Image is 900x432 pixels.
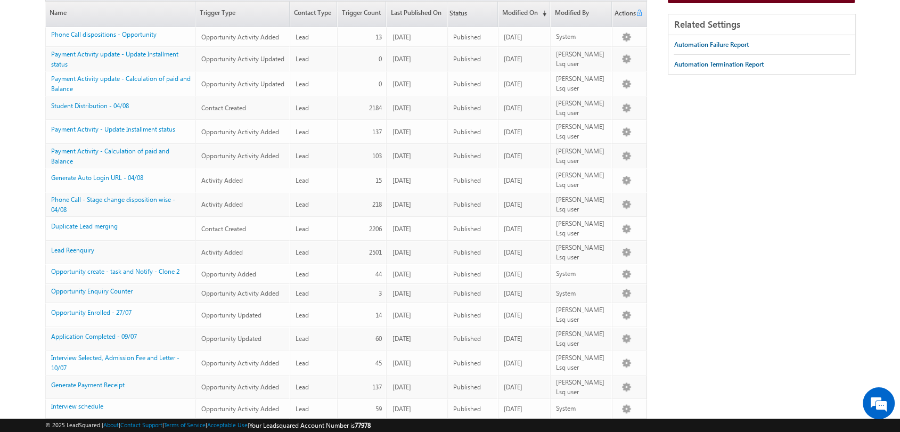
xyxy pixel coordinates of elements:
span: Opportunity Updated [201,311,261,319]
div: [PERSON_NAME] Lsq user [556,170,607,190]
a: Phone Call - Stage change disposition wise - 04/08 [51,195,175,214]
a: Terms of Service [164,421,206,428]
div: [PERSON_NAME] Lsq user [556,243,607,262]
span: 2206 [369,225,382,233]
a: Opportunity Enrolled - 27/07 [51,308,132,316]
div: [PERSON_NAME] Lsq user [556,353,607,372]
span: Activity Added [201,248,243,256]
div: Chat with us now [55,56,179,70]
span: [DATE] [504,176,522,184]
div: [PERSON_NAME] Lsq user [556,99,607,118]
span: 15 [375,176,382,184]
span: (sorted descending) [538,9,546,18]
div: Minimize live chat window [175,5,200,31]
div: [PERSON_NAME] Lsq user [556,219,607,238]
span: Published [453,152,481,160]
span: [DATE] [504,311,522,319]
span: 60 [375,335,382,343]
span: [DATE] [504,152,522,160]
span: 103 [372,152,382,160]
span: Actions [612,3,635,26]
a: Payment Activity - Calculation of paid and Balance [51,147,169,165]
span: 0 [379,55,382,63]
a: Modified On(sorted descending) [498,2,550,27]
div: [PERSON_NAME] Lsq user [556,195,607,214]
a: Interview Selected, Admission Fee and Letter - 10/07 [51,354,179,372]
span: [DATE] [392,152,411,160]
span: Your Leadsquared Account Number is [249,421,371,429]
a: Trigger Type [196,2,289,27]
div: Automation Failure Report [674,40,748,50]
a: Interview schedule [51,402,103,410]
img: d_60004797649_company_0_60004797649 [18,56,45,70]
a: Payment Activity update - Calculation of paid and Balance [51,75,191,93]
span: [DATE] [392,55,411,63]
a: About [103,421,119,428]
span: Opportunity Activity Updated [201,80,284,88]
div: [PERSON_NAME] Lsq user [556,50,607,69]
div: Automation Termination Report [674,60,763,69]
span: Lead [296,335,309,343]
a: Payment Activity update - Update Installment status [51,50,178,68]
span: 3 [379,289,382,297]
span: 13 [375,33,382,41]
span: Published [453,359,481,367]
span: Lead [296,311,309,319]
span: [DATE] [392,270,411,278]
span: Lead [296,55,309,63]
span: Opportunity Added [201,270,256,278]
a: Opportunity create - task and Notify - Clone 2 [51,267,179,275]
span: Opportunity Updated [201,335,261,343]
span: [DATE] [504,104,522,112]
span: Opportunity Activity Added [201,33,279,41]
textarea: Type your message and hit 'Enter' [14,99,194,319]
span: [DATE] [392,289,411,297]
span: Opportunity Activity Added [201,152,279,160]
span: Published [453,335,481,343]
span: 77978 [355,421,371,429]
div: System [556,404,607,413]
span: [DATE] [392,104,411,112]
span: Opportunity Activity Added [201,383,279,391]
span: 137 [372,128,382,136]
span: [DATE] [504,80,522,88]
div: [PERSON_NAME] Lsq user [556,329,607,348]
a: Automation Failure Report [674,35,748,54]
a: Generate Auto Login URL - 04/08 [51,174,143,182]
span: Contact Created [201,104,246,112]
span: Lead [296,104,309,112]
span: Published [453,405,481,413]
span: Opportunity Activity Added [201,359,279,367]
span: [DATE] [392,383,411,391]
span: Published [453,289,481,297]
span: 59 [375,405,382,413]
span: [DATE] [504,359,522,367]
span: Lead [296,359,309,367]
span: [DATE] [392,359,411,367]
span: Published [453,248,481,256]
span: Opportunity Activity Added [201,405,279,413]
span: [DATE] [504,405,522,413]
span: [DATE] [504,33,522,41]
a: Contact Type [290,2,337,27]
div: [PERSON_NAME] Lsq user [556,305,607,324]
span: [DATE] [504,248,522,256]
span: Published [453,55,481,63]
a: Generate Payment Receipt [51,381,125,389]
span: [DATE] [504,55,522,63]
span: 14 [375,311,382,319]
span: [DATE] [504,225,522,233]
span: Published [453,270,481,278]
span: [DATE] [392,405,411,413]
a: Duplicate Lead merging [51,222,118,230]
span: 45 [375,359,382,367]
span: [DATE] [392,225,411,233]
div: System [556,32,607,42]
span: Published [453,383,481,391]
span: 218 [372,200,382,208]
span: Activity Added [201,176,243,184]
span: Published [453,33,481,41]
span: [DATE] [392,33,411,41]
span: [DATE] [504,383,522,391]
span: Published [453,176,481,184]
